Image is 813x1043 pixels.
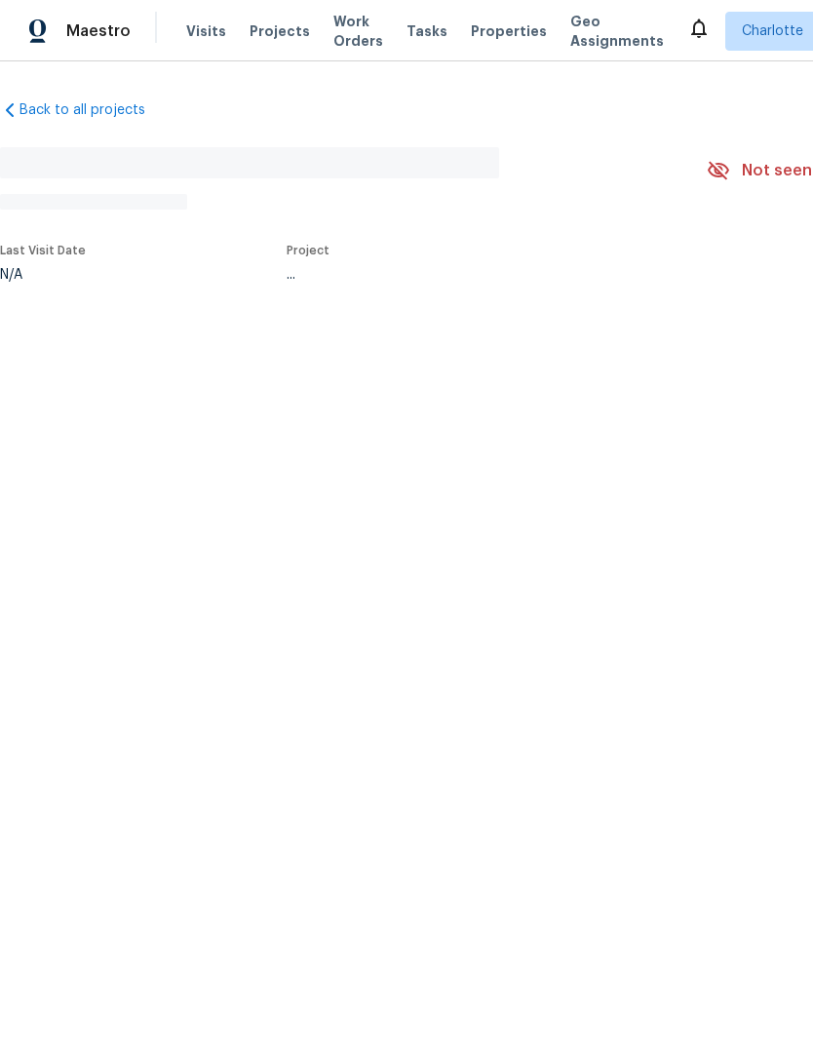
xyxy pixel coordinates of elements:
span: Projects [250,21,310,41]
span: Charlotte [742,21,803,41]
span: Tasks [406,24,447,38]
span: Maestro [66,21,131,41]
span: Geo Assignments [570,12,664,51]
span: Project [287,245,329,256]
div: ... [287,268,661,282]
span: Properties [471,21,547,41]
span: Work Orders [333,12,383,51]
span: Visits [186,21,226,41]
